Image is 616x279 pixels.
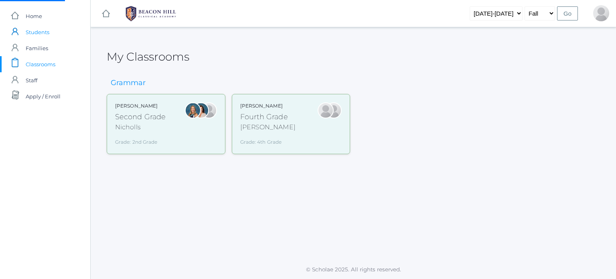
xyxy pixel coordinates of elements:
[240,122,296,132] div: [PERSON_NAME]
[26,24,49,40] span: Students
[593,5,609,21] div: Alison Little
[26,56,55,72] span: Classrooms
[91,265,616,273] p: © Scholae 2025. All rights reserved.
[193,102,209,118] div: Cari Burke
[326,102,342,118] div: Heather Porter
[26,8,42,24] span: Home
[185,102,201,118] div: Courtney Nicholls
[26,40,48,56] span: Families
[107,51,189,63] h2: My Classrooms
[26,72,37,88] span: Staff
[107,79,150,87] h3: Grammar
[240,135,296,146] div: Grade: 4th Grade
[240,112,296,122] div: Fourth Grade
[318,102,334,118] div: Lydia Chaffin
[240,102,296,110] div: [PERSON_NAME]
[115,112,166,122] div: Second Grade
[115,135,166,146] div: Grade: 2nd Grade
[115,102,166,110] div: [PERSON_NAME]
[26,88,61,104] span: Apply / Enroll
[201,102,217,118] div: Sarah Armstrong
[557,6,578,20] input: Go
[121,4,181,24] img: BHCALogos-05-308ed15e86a5a0abce9b8dd61676a3503ac9727e845dece92d48e8588c001991.png
[115,122,166,132] div: Nicholls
